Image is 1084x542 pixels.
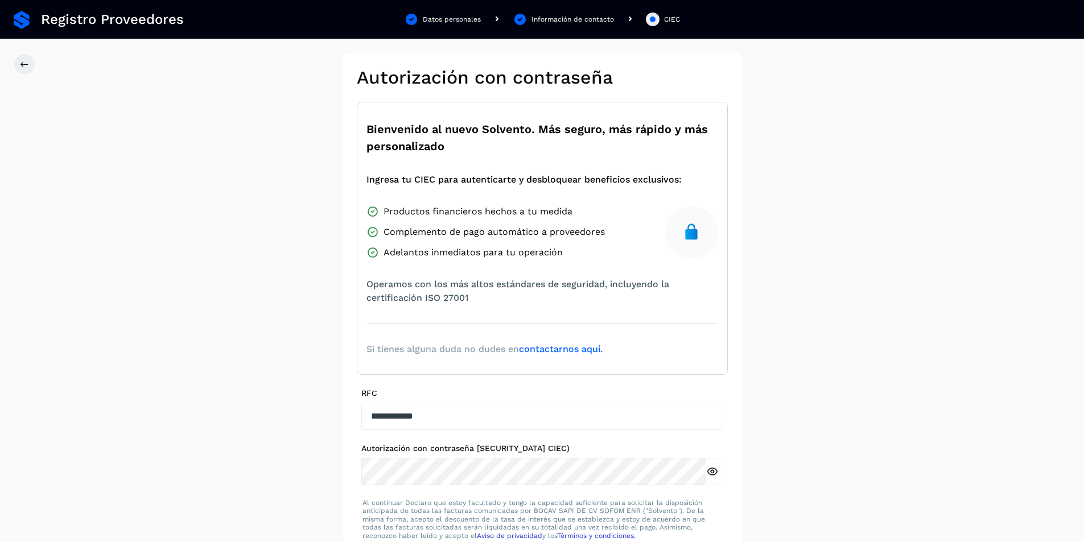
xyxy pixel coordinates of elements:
span: Complemento de pago automático a proveedores [384,225,605,239]
span: Bienvenido al nuevo Solvento. Más seguro, más rápido y más personalizado [366,121,718,155]
div: CIEC [664,14,680,24]
span: Si tienes alguna duda no dudes en [366,342,603,356]
span: Operamos con los más altos estándares de seguridad, incluyendo la certificación ISO 27001 [366,278,718,305]
div: Datos personales [423,14,481,24]
p: Al continuar Declaro que estoy facultado y tengo la capacidad suficiente para solicitar la dispos... [362,499,722,540]
span: Adelantos inmediatos para tu operación [384,246,563,259]
span: Ingresa tu CIEC para autenticarte y desbloquear beneficios exclusivos: [366,173,682,187]
h2: Autorización con contraseña [357,67,728,88]
span: Registro Proveedores [41,11,184,28]
a: Términos y condiciones. [557,532,636,540]
a: Aviso de privacidad [477,532,542,540]
span: Productos financieros hechos a tu medida [384,205,572,218]
img: secure [682,223,700,241]
a: contactarnos aquí. [519,344,603,354]
label: Autorización con contraseña [SECURITY_DATA] CIEC) [361,444,723,453]
div: Información de contacto [531,14,614,24]
label: RFC [361,388,723,398]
